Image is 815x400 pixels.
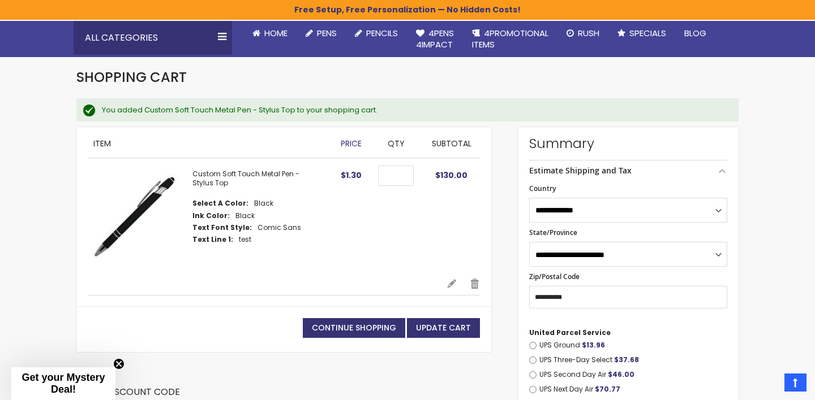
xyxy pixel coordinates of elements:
span: Item [93,138,111,149]
a: 4Pens4impact [407,21,463,58]
span: Rush [578,27,599,39]
dd: Black [254,199,273,208]
dt: Select A Color [192,199,248,208]
span: 4Pens 4impact [416,27,454,50]
span: Zip/Postal Code [529,272,580,281]
dd: Comic Sans [258,223,301,232]
span: Continue Shopping [312,322,396,333]
span: $130.00 [435,169,467,181]
span: $37.68 [614,355,639,364]
button: Close teaser [113,358,125,369]
img: Custom Soft Touch Stylus Pen-Black [88,169,181,263]
strong: Summary [529,134,727,153]
span: Pens [317,27,337,39]
span: Country [529,184,556,193]
dt: Ink Color [192,211,230,220]
span: $70.77 [595,384,620,394]
span: Qty [388,138,405,149]
a: Pencils [346,21,407,46]
dt: Text Line 1 [192,235,233,244]
a: Pens [297,21,346,46]
button: Update Cart [407,318,480,338]
label: UPS Next Day Air [539,385,727,394]
span: 4PROMOTIONAL ITEMS [472,27,548,50]
a: Continue Shopping [303,318,405,338]
div: All Categories [74,21,232,55]
a: Blog [675,21,715,46]
span: State/Province [529,228,577,237]
span: Blog [684,27,706,39]
div: You added Custom Soft Touch Metal Pen - Stylus Top to your shopping cart. [102,105,727,115]
span: $46.00 [608,369,634,379]
span: Price [341,138,362,149]
span: Shopping Cart [76,68,187,86]
span: United Parcel Service [529,328,611,337]
a: Rush [557,21,608,46]
div: Get your Mystery Deal!Close teaser [11,367,115,400]
label: UPS Second Day Air [539,370,727,379]
span: Subtotal [432,138,471,149]
span: Pencils [366,27,398,39]
span: $1.30 [341,169,362,181]
label: UPS Three-Day Select [539,355,727,364]
span: Update Cart [416,322,471,333]
label: UPS Ground [539,341,727,350]
span: Specials [629,27,666,39]
a: Custom Soft Touch Stylus Pen-Black [88,169,192,267]
strong: Estimate Shipping and Tax [529,165,632,176]
a: Specials [608,21,675,46]
span: $13.96 [582,340,605,350]
span: Get your Mystery Deal! [22,372,105,395]
a: Home [243,21,297,46]
dd: test [239,235,251,244]
dd: Black [235,211,255,220]
iframe: Google Customer Reviews [722,369,815,400]
a: 4PROMOTIONALITEMS [463,21,557,58]
span: Home [264,27,288,39]
a: Custom Soft Touch Metal Pen - Stylus Top [192,169,299,188]
dt: Text Font Style [192,223,252,232]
